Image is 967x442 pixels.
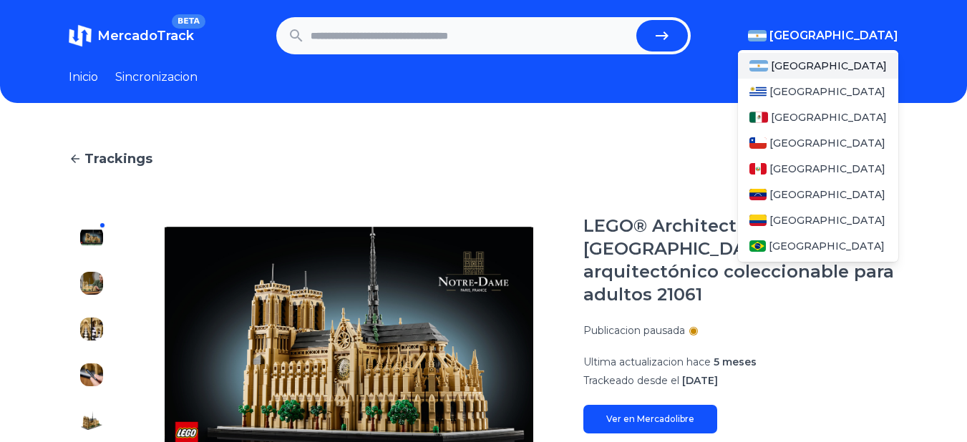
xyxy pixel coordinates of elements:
a: Brasil[GEOGRAPHIC_DATA] [738,233,898,259]
span: [GEOGRAPHIC_DATA] [769,239,885,253]
button: [GEOGRAPHIC_DATA] [748,27,898,44]
a: Colombia[GEOGRAPHIC_DATA] [738,207,898,233]
span: [GEOGRAPHIC_DATA] [769,84,885,99]
a: Ver en Mercadolibre [583,405,717,433]
a: Venezuela[GEOGRAPHIC_DATA] [738,182,898,207]
span: 5 meses [714,355,757,368]
span: Trackeado desde el [583,374,679,387]
img: Peru [749,163,767,175]
img: LEGO® Architecture Notre Dame de París modelo arquitectónico coleccionable para adultos 21061 [80,226,103,249]
img: LEGO® Architecture Notre Dame de París modelo arquitectónico coleccionable para adultos 21061 [80,272,103,295]
p: Publicacion pausada [583,323,685,338]
span: [GEOGRAPHIC_DATA] [771,110,887,124]
img: Brasil [749,240,766,252]
a: MercadoTrackBETA [69,24,194,47]
span: [GEOGRAPHIC_DATA] [769,27,898,44]
img: LEGO® Architecture Notre Dame de París modelo arquitectónico coleccionable para adultos 21061 [80,409,103,432]
a: Mexico[GEOGRAPHIC_DATA] [738,104,898,130]
h1: LEGO® Architecture [GEOGRAPHIC_DATA] modelo arquitectónico coleccionable para adultos 21061 [583,215,898,306]
span: [GEOGRAPHIC_DATA] [769,187,885,202]
img: LEGO® Architecture Notre Dame de París modelo arquitectónico coleccionable para adultos 21061 [80,363,103,386]
span: [GEOGRAPHIC_DATA] [771,59,887,73]
span: [GEOGRAPHIC_DATA] [769,162,885,176]
span: MercadoTrack [97,28,194,44]
img: Venezuela [749,189,767,200]
a: Uruguay[GEOGRAPHIC_DATA] [738,79,898,104]
a: Trackings [69,149,898,169]
span: [GEOGRAPHIC_DATA] [769,213,885,227]
img: Colombia [749,215,767,226]
span: BETA [172,14,205,29]
a: Inicio [69,69,98,86]
span: [GEOGRAPHIC_DATA] [769,136,885,150]
a: Argentina[GEOGRAPHIC_DATA] [738,53,898,79]
a: Chile[GEOGRAPHIC_DATA] [738,130,898,156]
img: Argentina [748,30,767,41]
a: Sincronizacion [115,69,198,86]
span: Ultima actualizacion hace [583,355,711,368]
a: Peru[GEOGRAPHIC_DATA] [738,156,898,182]
span: [DATE] [682,374,718,387]
img: LEGO® Architecture Notre Dame de París modelo arquitectónico coleccionable para adultos 21061 [80,318,103,340]
img: Chile [749,137,767,149]
img: MercadoTrack [69,24,92,47]
img: Mexico [749,112,768,123]
img: Argentina [749,60,768,72]
img: Uruguay [749,86,767,97]
span: Trackings [84,149,152,169]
